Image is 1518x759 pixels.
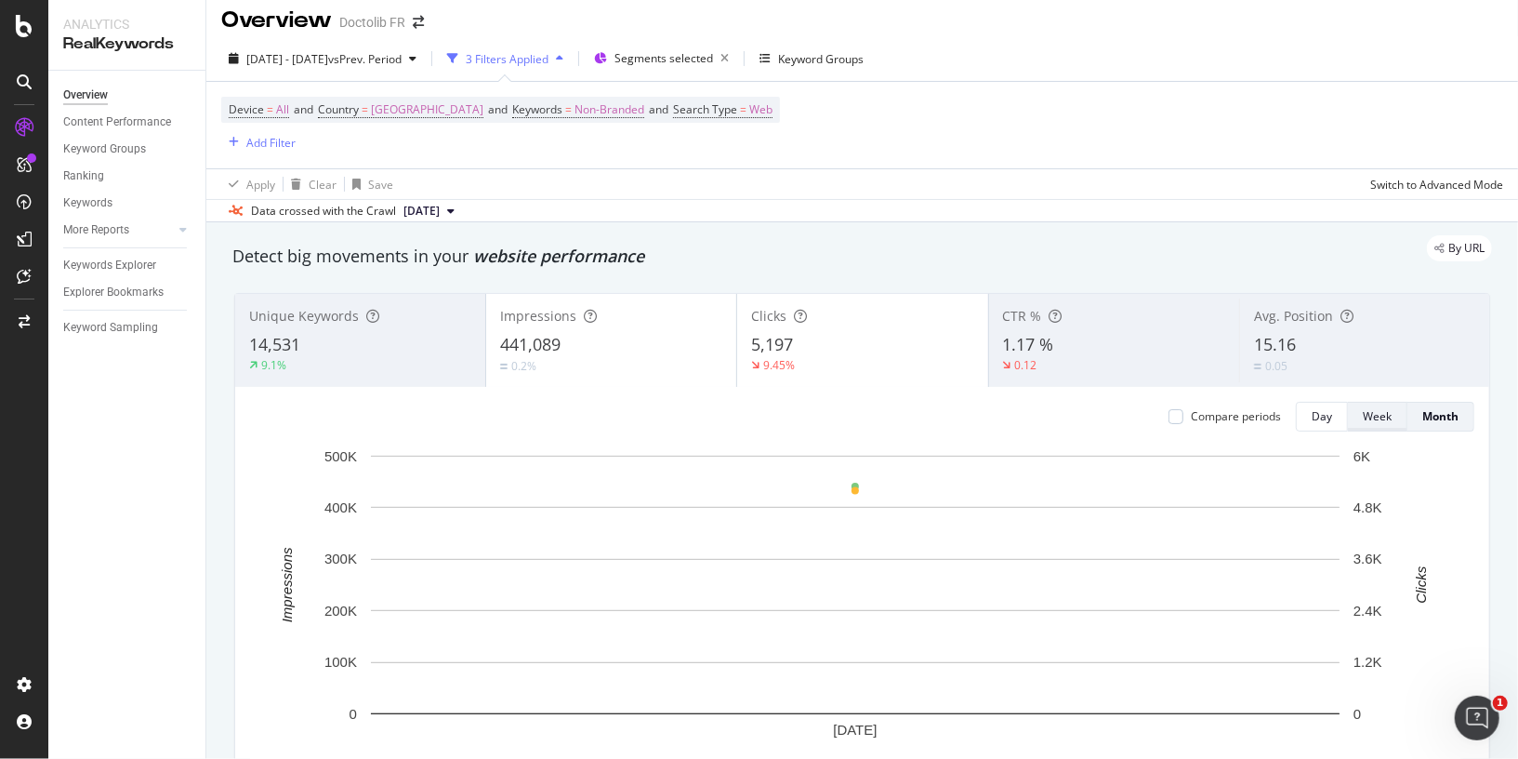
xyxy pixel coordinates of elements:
[614,50,713,66] span: Segments selected
[649,101,668,117] span: and
[246,51,328,67] span: [DATE] - [DATE]
[63,113,192,132] a: Content Performance
[1413,566,1429,603] text: Clicks
[1370,177,1503,193] div: Switch to Advanced Mode
[267,101,273,117] span: =
[221,44,424,73] button: [DATE] - [DATE]vsPrev. Period
[63,256,156,275] div: Keywords Explorer
[1003,307,1042,325] span: CTR %
[778,51,864,67] div: Keyword Groups
[309,177,337,193] div: Clear
[1353,603,1382,619] text: 2.4K
[511,358,536,374] div: 0.2%
[673,101,737,117] span: Search Type
[318,101,359,117] span: Country
[279,547,295,622] text: Impressions
[488,101,508,117] span: and
[63,140,192,159] a: Keyword Groups
[63,86,192,105] a: Overview
[63,283,164,302] div: Explorer Bookmarks
[345,169,393,199] button: Save
[1363,408,1392,424] div: Week
[221,131,296,153] button: Add Filter
[587,44,736,73] button: Segments selected
[1493,696,1508,711] span: 1
[63,220,174,240] a: More Reports
[339,13,405,32] div: Doctolib FR
[751,307,786,325] span: Clicks
[63,86,108,105] div: Overview
[1015,357,1037,373] div: 0.12
[221,5,332,36] div: Overview
[1407,402,1474,432] button: Month
[500,333,561,355] span: 441,089
[413,16,424,29] div: arrow-right-arrow-left
[63,220,129,240] div: More Reports
[466,51,548,67] div: 3 Filters Applied
[63,166,104,186] div: Ranking
[371,97,483,123] span: [GEOGRAPHIC_DATA]
[763,357,795,373] div: 9.45%
[1353,654,1382,670] text: 1.2K
[1191,408,1281,424] div: Compare periods
[63,193,192,213] a: Keywords
[1448,243,1485,254] span: By URL
[1265,358,1287,374] div: 0.05
[63,140,146,159] div: Keyword Groups
[1254,307,1333,325] span: Avg. Position
[500,307,576,325] span: Impressions
[574,97,644,123] span: Non-Branded
[1348,402,1407,432] button: Week
[1003,333,1054,355] span: 1.17 %
[63,256,192,275] a: Keywords Explorer
[276,97,289,123] span: All
[63,166,192,186] a: Ranking
[63,193,112,213] div: Keywords
[1422,408,1459,424] div: Month
[752,44,871,73] button: Keyword Groups
[368,177,393,193] div: Save
[1296,402,1348,432] button: Day
[403,203,440,220] span: 2025 Aug. 29th
[63,318,158,338] div: Keyword Sampling
[565,101,572,117] span: =
[1254,333,1296,355] span: 15.16
[63,318,192,338] a: Keyword Sampling
[500,364,508,369] img: Equal
[396,200,462,222] button: [DATE]
[350,706,357,722] text: 0
[284,169,337,199] button: Clear
[246,177,275,193] div: Apply
[324,448,357,464] text: 500K
[1254,364,1261,369] img: Equal
[249,333,300,355] span: 14,531
[749,97,772,123] span: Web
[512,101,562,117] span: Keywords
[261,357,286,373] div: 9.1%
[1353,448,1370,464] text: 6K
[63,15,191,33] div: Analytics
[1312,408,1332,424] div: Day
[324,552,357,567] text: 300K
[324,654,357,670] text: 100K
[751,333,793,355] span: 5,197
[249,307,359,325] span: Unique Keywords
[63,113,171,132] div: Content Performance
[362,101,368,117] span: =
[740,101,746,117] span: =
[1363,169,1503,199] button: Switch to Advanced Mode
[1353,706,1361,722] text: 0
[63,283,192,302] a: Explorer Bookmarks
[1455,696,1499,740] iframe: Intercom live chat
[440,44,571,73] button: 3 Filters Applied
[833,722,877,738] text: [DATE]
[221,169,275,199] button: Apply
[1353,552,1382,567] text: 3.6K
[324,499,357,515] text: 400K
[229,101,264,117] span: Device
[1427,235,1492,261] div: legacy label
[328,51,402,67] span: vs Prev. Period
[251,203,396,220] div: Data crossed with the Crawl
[294,101,313,117] span: and
[1353,499,1382,515] text: 4.8K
